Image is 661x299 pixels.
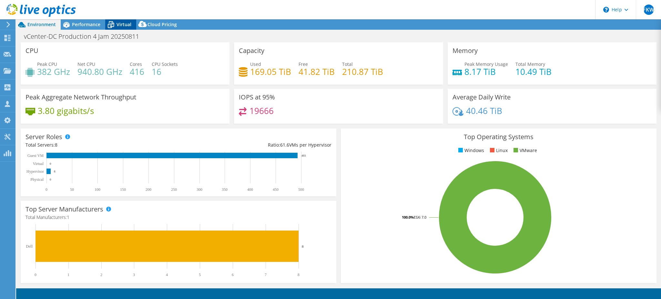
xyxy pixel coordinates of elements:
h3: IOPS at 95% [239,94,275,101]
span: Free [299,61,308,67]
text: 8 [54,170,56,173]
span: FKW [644,5,654,15]
text: Physical [30,177,44,182]
h4: 416 [130,68,144,75]
text: 8 [298,273,300,277]
text: 2 [100,273,102,277]
text: 150 [120,187,126,192]
h3: Top Operating Systems [346,133,652,140]
h4: 8.17 TiB [464,68,508,75]
span: Total [342,61,353,67]
text: 0 [46,187,47,192]
text: 1 [67,273,69,277]
span: Environment [27,21,56,27]
h3: Memory [453,47,478,54]
text: 250 [171,187,177,192]
text: 4 [166,273,168,277]
tspan: ESXi 7.0 [414,215,426,220]
h4: 940.80 GHz [77,68,122,75]
h3: CPU [25,47,38,54]
h4: 16 [152,68,178,75]
h4: 10.49 TiB [515,68,552,75]
text: 3 [133,273,135,277]
span: Virtual [117,21,131,27]
h3: Average Daily Write [453,94,511,101]
text: 350 [222,187,228,192]
span: CPU Sockets [152,61,178,67]
text: 300 [197,187,202,192]
h4: 3.80 gigabits/s [38,107,94,114]
text: 200 [146,187,151,192]
text: 5 [199,273,201,277]
h4: 169.05 TiB [250,68,291,75]
span: Used [250,61,261,67]
h3: Peak Aggregate Network Throughput [25,94,136,101]
span: Total Memory [515,61,545,67]
li: Linux [488,147,508,154]
text: 100 [95,187,100,192]
h4: 40.46 TiB [466,107,502,114]
span: Performance [72,21,100,27]
h3: Capacity [239,47,264,54]
text: Dell [26,244,33,249]
text: 450 [273,187,279,192]
span: Cloud Pricing [147,21,177,27]
h1: vCenter-DC Production 4 Jam 20250811 [21,33,149,40]
text: 0 [35,273,36,277]
span: Cores [130,61,142,67]
li: VMware [512,147,537,154]
h4: Total Manufacturers: [25,214,331,221]
text: 0 [50,162,51,165]
text: 50 [70,187,74,192]
text: 0 [50,178,51,181]
text: 500 [298,187,304,192]
h4: 382 GHz [37,68,70,75]
span: Peak CPU [37,61,57,67]
h3: Top Server Manufacturers [25,206,103,213]
text: 493 [301,154,306,157]
h4: 19666 [249,107,274,114]
svg: \n [603,7,609,13]
text: 400 [247,187,253,192]
h3: Server Roles [25,133,62,140]
h4: 210.87 TiB [342,68,383,75]
span: 61.6 [280,142,289,148]
h4: 41.82 TiB [299,68,335,75]
tspan: 100.0% [402,215,414,220]
text: Hypervisor [26,169,44,174]
text: Virtual [33,161,44,166]
span: Net CPU [77,61,95,67]
text: 7 [265,273,267,277]
span: 8 [55,142,57,148]
text: 8 [302,244,304,248]
div: Total Servers: [25,141,178,149]
span: 1 [67,214,69,220]
div: Ratio: VMs per Hypervisor [178,141,331,149]
span: Peak Memory Usage [464,61,508,67]
li: Windows [457,147,484,154]
text: 6 [232,273,234,277]
text: Guest VM [27,153,44,158]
